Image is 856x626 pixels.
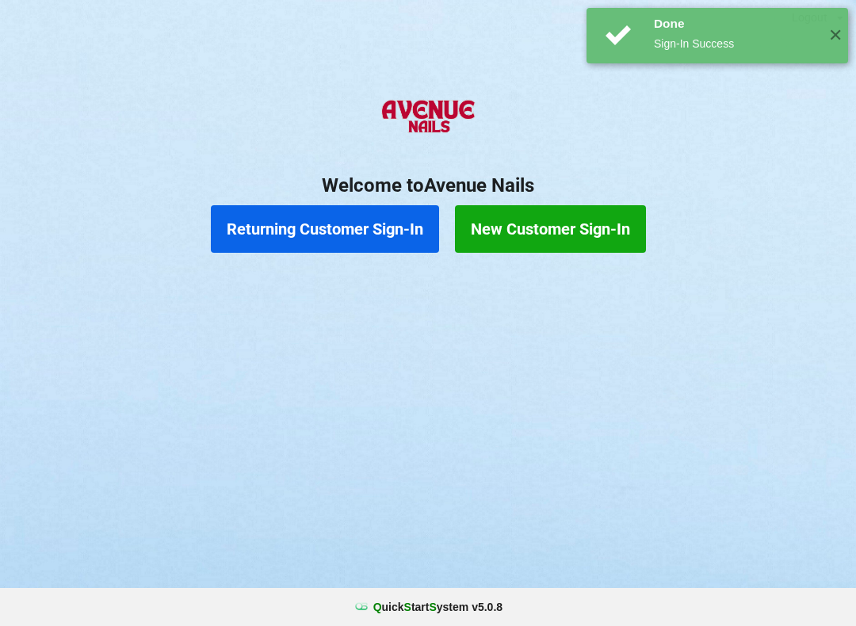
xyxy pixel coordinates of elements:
[654,36,816,52] div: Sign-In Success
[353,599,369,615] img: favicon.ico
[373,601,382,613] span: Q
[404,601,411,613] span: S
[429,601,436,613] span: S
[373,599,503,615] b: uick tart ystem v 5.0.8
[375,86,480,150] img: AvenueNails-Logo.png
[455,205,646,253] button: New Customer Sign-In
[211,205,439,253] button: Returning Customer Sign-In
[654,16,816,32] div: Done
